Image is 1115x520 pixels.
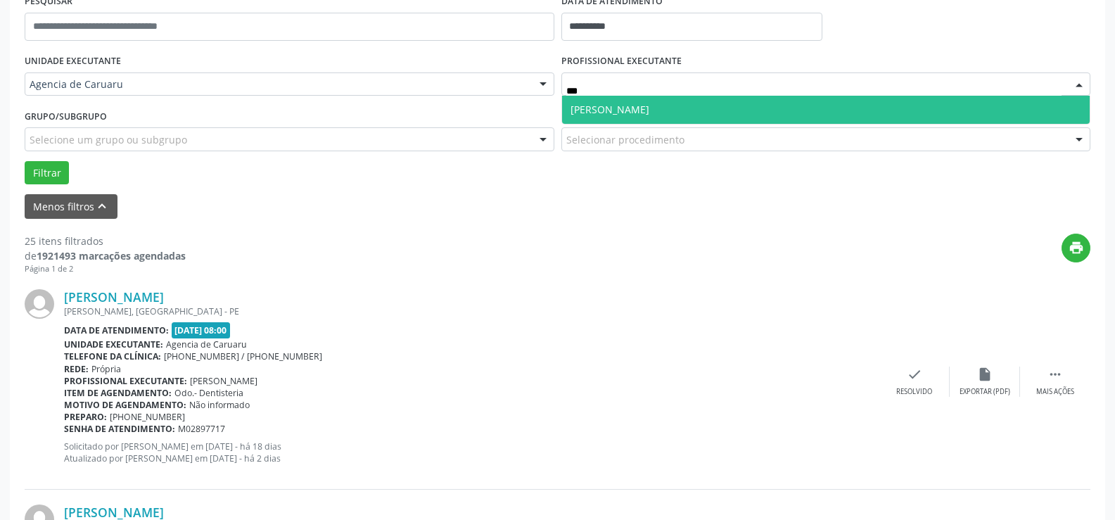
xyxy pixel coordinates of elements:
div: Exportar (PDF) [960,387,1010,397]
div: 25 itens filtrados [25,234,186,248]
i: insert_drive_file [977,367,993,382]
b: Item de agendamento: [64,387,172,399]
span: Selecionar procedimento [566,132,684,147]
span: [PERSON_NAME] [571,103,649,116]
i:  [1047,367,1063,382]
label: Grupo/Subgrupo [25,106,107,127]
span: Não informado [189,399,250,411]
i: print [1069,240,1084,255]
b: Unidade executante: [64,338,163,350]
span: Agencia de Caruaru [30,77,525,91]
div: [PERSON_NAME], [GEOGRAPHIC_DATA] - PE [64,305,879,317]
div: Resolvido [896,387,932,397]
b: Senha de atendimento: [64,423,175,435]
div: Página 1 de 2 [25,263,186,275]
b: Profissional executante: [64,375,187,387]
img: img [25,289,54,319]
span: M02897717 [178,423,225,435]
span: Agencia de Caruaru [166,338,247,350]
b: Rede: [64,363,89,375]
span: [PHONE_NUMBER] [110,411,185,423]
span: [DATE] 08:00 [172,322,231,338]
i: keyboard_arrow_up [94,198,110,214]
p: Solicitado por [PERSON_NAME] em [DATE] - há 18 dias Atualizado por [PERSON_NAME] em [DATE] - há 2... [64,440,879,464]
b: Telefone da clínica: [64,350,161,362]
strong: 1921493 marcações agendadas [37,249,186,262]
a: [PERSON_NAME] [64,289,164,305]
i: check [907,367,922,382]
span: [PHONE_NUMBER] / [PHONE_NUMBER] [164,350,322,362]
span: Odo.- Dentisteria [174,387,243,399]
button: print [1062,234,1090,262]
button: Menos filtroskeyboard_arrow_up [25,194,117,219]
span: Selecione um grupo ou subgrupo [30,132,187,147]
label: UNIDADE EXECUTANTE [25,51,121,72]
div: Mais ações [1036,387,1074,397]
b: Data de atendimento: [64,324,169,336]
div: de [25,248,186,263]
button: Filtrar [25,161,69,185]
a: [PERSON_NAME] [64,505,164,520]
span: Própria [91,363,121,375]
span: [PERSON_NAME] [190,375,257,387]
b: Preparo: [64,411,107,423]
b: Motivo de agendamento: [64,399,186,411]
label: PROFISSIONAL EXECUTANTE [561,51,682,72]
